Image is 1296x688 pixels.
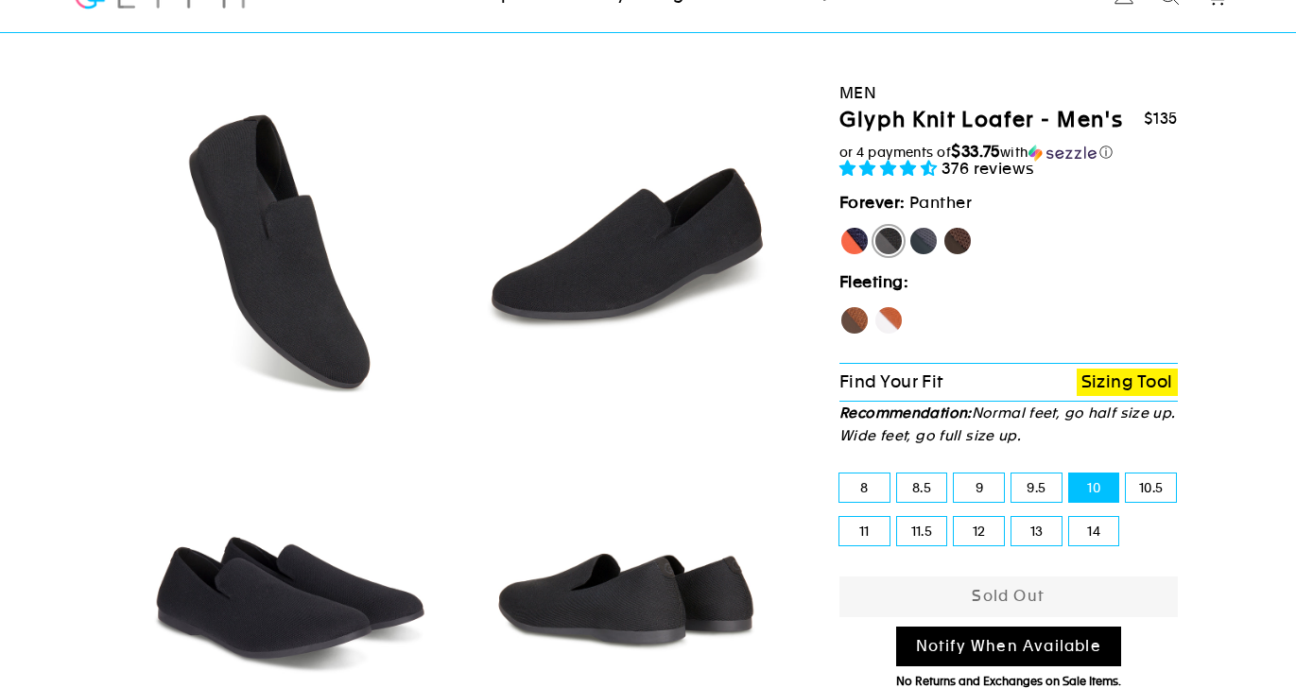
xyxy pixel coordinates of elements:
[909,193,972,212] span: Panther
[1028,145,1097,162] img: Sezzle
[839,576,1178,617] button: Sold Out
[897,473,947,502] label: 8.5
[839,107,1123,134] h1: Glyph Knit Loafer - Men's
[954,473,1004,502] label: 9
[942,226,973,256] label: Mustang
[954,517,1004,545] label: 12
[128,89,450,411] img: Panther
[1126,473,1176,502] label: 10.5
[839,143,1178,162] div: or 4 payments of$33.75withSezzle Click to learn more about Sezzle
[839,226,870,256] label: [PERSON_NAME]
[466,89,788,411] img: Panther
[839,80,1178,106] div: Men
[839,193,906,212] strong: Forever:
[1011,517,1062,545] label: 13
[839,305,870,335] label: Hawk
[873,226,904,256] label: Panther
[839,517,890,545] label: 11
[873,305,904,335] label: Fox
[896,675,1121,688] span: No Returns and Exchanges on Sale Items.
[839,473,890,502] label: 8
[908,226,939,256] label: Rhino
[839,404,972,421] strong: Recommendation:
[839,159,942,178] span: 4.73 stars
[972,587,1045,605] span: Sold Out
[896,627,1121,667] a: Notify When Available
[839,272,908,291] strong: Fleeting:
[839,402,1178,447] p: Normal feet, go half size up. Wide feet, go full size up.
[1011,473,1062,502] label: 9.5
[942,159,1035,178] span: 376 reviews
[839,143,1178,162] div: or 4 payments of with
[1069,473,1119,502] label: 10
[897,517,947,545] label: 11.5
[1077,369,1178,396] a: Sizing Tool
[1144,110,1178,128] span: $135
[951,142,1000,161] span: $33.75
[1069,517,1119,545] label: 14
[839,371,943,391] span: Find Your Fit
